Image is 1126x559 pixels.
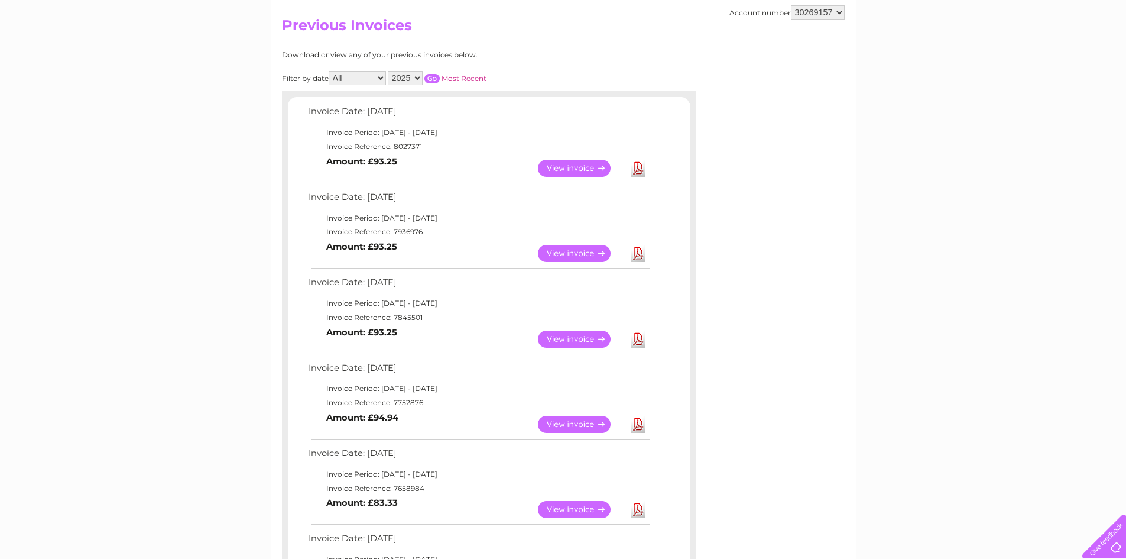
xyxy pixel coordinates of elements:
[631,331,645,348] a: Download
[306,274,651,296] td: Invoice Date: [DATE]
[918,50,940,59] a: Water
[306,382,651,396] td: Invoice Period: [DATE] - [DATE]
[538,245,625,262] a: View
[903,6,985,21] a: 0333 014 3131
[631,245,645,262] a: Download
[326,241,397,252] b: Amount: £93.25
[306,189,651,211] td: Invoice Date: [DATE]
[306,296,651,311] td: Invoice Period: [DATE] - [DATE]
[442,74,486,83] a: Most Recent
[306,482,651,496] td: Invoice Reference: 7658984
[538,416,625,433] a: View
[326,327,397,338] b: Amount: £93.25
[326,412,398,423] b: Amount: £94.94
[947,50,974,59] a: Energy
[729,5,845,20] div: Account number
[538,501,625,518] a: View
[282,71,592,85] div: Filter by date
[306,396,651,410] td: Invoice Reference: 7752876
[282,51,592,59] div: Download or view any of your previous invoices below.
[631,416,645,433] a: Download
[326,497,398,508] b: Amount: £83.33
[306,104,651,125] td: Invoice Date: [DATE]
[538,160,625,177] a: View
[1047,50,1076,59] a: Contact
[1087,50,1115,59] a: Log out
[306,125,651,140] td: Invoice Period: [DATE] - [DATE]
[306,211,651,225] td: Invoice Period: [DATE] - [DATE]
[981,50,1016,59] a: Telecoms
[306,531,651,552] td: Invoice Date: [DATE]
[40,31,100,67] img: logo.png
[306,445,651,467] td: Invoice Date: [DATE]
[631,160,645,177] a: Download
[284,7,843,57] div: Clear Business is a trading name of Verastar Limited (registered in [GEOGRAPHIC_DATA] No. 3667643...
[306,140,651,154] td: Invoice Reference: 8027371
[631,501,645,518] a: Download
[306,311,651,325] td: Invoice Reference: 7845501
[538,331,625,348] a: View
[306,225,651,239] td: Invoice Reference: 7936976
[326,156,397,167] b: Amount: £93.25
[306,360,651,382] td: Invoice Date: [DATE]
[306,467,651,482] td: Invoice Period: [DATE] - [DATE]
[1023,50,1040,59] a: Blog
[282,17,845,40] h2: Previous Invoices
